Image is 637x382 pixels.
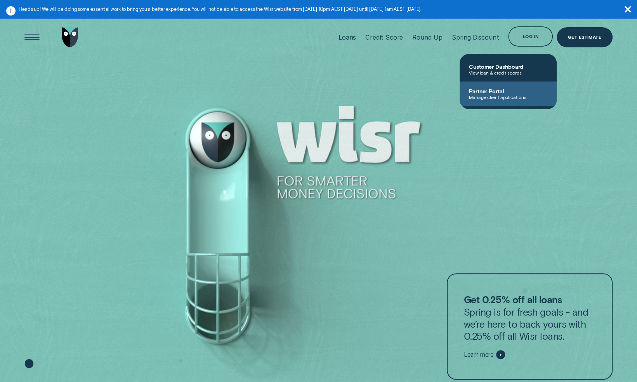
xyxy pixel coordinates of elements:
a: Get 0.25% off all loansSpring is for fresh goals - and we’re here to back yours with 0.25% off al... [447,273,612,380]
span: View loan & credit scores [469,70,547,75]
div: Spring Discount [452,33,499,41]
a: Partner PortalManage client applications [460,82,557,106]
a: Credit Score [365,15,403,59]
a: Loans [338,15,356,59]
p: Spring is for fresh goals - and we’re here to back yours with 0.25% off all Wisr loans. [463,293,595,342]
span: Partner Portal [469,88,547,94]
button: Log in [508,26,553,47]
span: Customer Dashboard [469,63,547,70]
a: Round Up [412,15,443,59]
button: Open Menu [22,27,42,47]
a: Customer DashboardView loan & credit scores [460,57,557,82]
div: Credit Score [365,33,403,41]
span: Manage client applications [469,94,547,100]
div: Loans [338,33,356,41]
a: Get Estimate [557,27,613,47]
div: Round Up [412,33,443,41]
span: Learn more [463,351,493,358]
a: Spring Discount [452,15,499,59]
strong: Get 0.25% off all loans [463,293,562,305]
a: Go to home page [60,15,80,59]
img: Wisr [62,27,78,47]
